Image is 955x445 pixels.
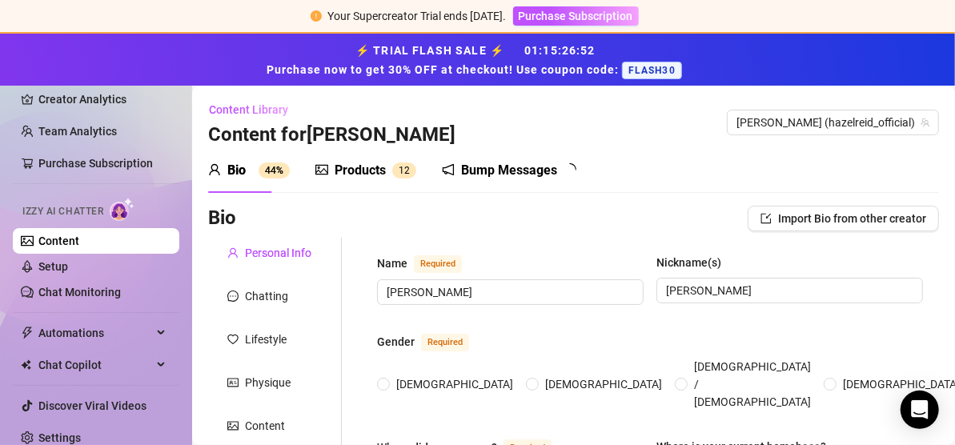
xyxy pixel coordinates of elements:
[513,10,639,22] a: Purchase Subscription
[315,163,328,176] span: picture
[778,212,926,225] span: Import Bio from other creator
[227,247,239,259] span: user
[328,10,507,22] span: Your Supercreator Trial ends [DATE].
[414,255,462,273] span: Required
[390,375,520,393] span: [DEMOGRAPHIC_DATA]
[267,63,622,76] strong: Purchase now to get 30% OFF at checkout! Use coupon code:
[227,291,239,302] span: message
[399,165,404,176] span: 1
[38,352,152,378] span: Chat Copilot
[688,358,817,411] span: [DEMOGRAPHIC_DATA] / [DEMOGRAPHIC_DATA]
[736,110,929,134] span: Hazel (hazelreid_official)
[38,125,117,138] a: Team Analytics
[335,161,386,180] div: Products
[748,206,939,231] button: Import Bio from other creator
[245,244,311,262] div: Personal Info
[513,6,639,26] button: Purchase Subscription
[656,254,732,271] label: Nickname(s)
[377,255,407,272] div: Name
[21,327,34,339] span: thunderbolt
[21,359,31,371] img: Chat Copilot
[760,213,772,224] span: import
[208,97,301,122] button: Content Library
[524,44,596,57] span: 01 : 15 : 26 : 52
[38,157,153,170] a: Purchase Subscription
[377,254,480,273] label: Name
[245,417,285,435] div: Content
[404,165,410,176] span: 2
[539,375,668,393] span: [DEMOGRAPHIC_DATA]
[227,161,246,180] div: Bio
[666,282,910,299] input: Nickname(s)
[377,333,415,351] div: Gender
[208,122,455,148] h3: Content for [PERSON_NAME]
[245,287,288,305] div: Chatting
[110,198,134,221] img: AI Chatter
[921,118,930,127] span: team
[259,162,290,178] sup: 44%
[209,103,288,116] span: Content Library
[311,10,322,22] span: exclamation-circle
[561,161,579,178] span: loading
[38,431,81,444] a: Settings
[519,10,633,22] span: Purchase Subscription
[227,377,239,388] span: idcard
[245,331,287,348] div: Lifestyle
[227,334,239,345] span: heart
[208,163,221,176] span: user
[421,334,469,351] span: Required
[377,332,487,351] label: Gender
[38,86,167,112] a: Creator Analytics
[387,283,631,301] input: Name
[38,286,121,299] a: Chat Monitoring
[208,206,236,231] h3: Bio
[38,235,79,247] a: Content
[461,161,557,180] div: Bump Messages
[656,254,721,271] div: Nickname(s)
[392,162,416,178] sup: 12
[38,399,146,412] a: Discover Viral Videos
[38,320,152,346] span: Automations
[38,260,68,273] a: Setup
[267,44,688,76] strong: ⚡ TRIAL FLASH SALE ⚡
[245,374,291,391] div: Physique
[442,163,455,176] span: notification
[22,204,103,219] span: Izzy AI Chatter
[901,391,939,429] div: Open Intercom Messenger
[227,420,239,431] span: picture
[622,62,682,79] span: FLASH30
